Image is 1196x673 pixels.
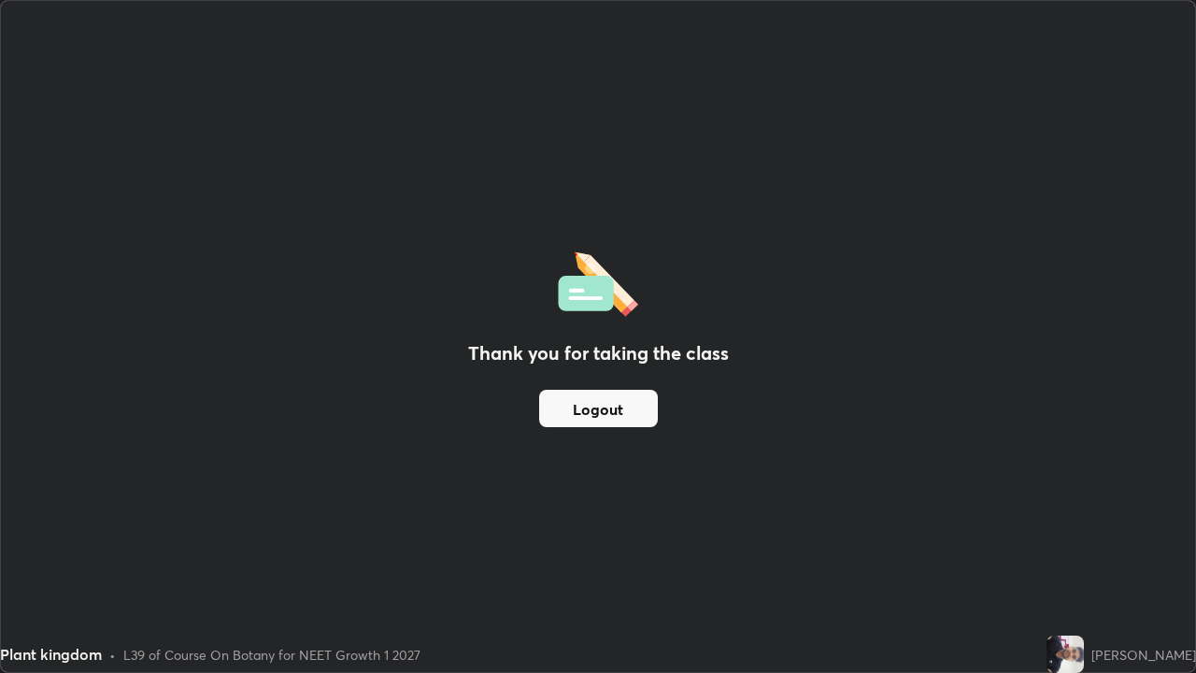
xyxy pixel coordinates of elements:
[1091,645,1196,665] div: [PERSON_NAME]
[539,390,658,427] button: Logout
[1046,636,1084,673] img: 736025e921674e2abaf8bd4c02bac161.jpg
[468,339,729,367] h2: Thank you for taking the class
[558,246,638,317] img: offlineFeedback.1438e8b3.svg
[123,645,420,665] div: L39 of Course On Botany for NEET Growth 1 2027
[109,645,116,665] div: •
